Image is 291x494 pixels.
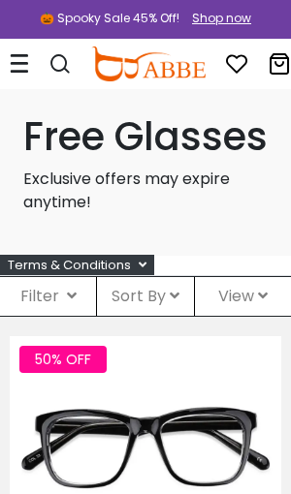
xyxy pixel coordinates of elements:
h1: Free Glasses [23,113,268,160]
span: 50% OFF [19,346,107,373]
span: View [218,285,268,307]
p: Exclusive offers may expire anytime! [23,168,268,214]
div: Shop now [192,10,251,27]
a: Shop now [182,10,251,26]
img: abbeglasses.com [91,46,206,81]
span: Sort By [112,285,179,307]
div: 🎃 Spooky Sale 45% Off! [40,10,179,27]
